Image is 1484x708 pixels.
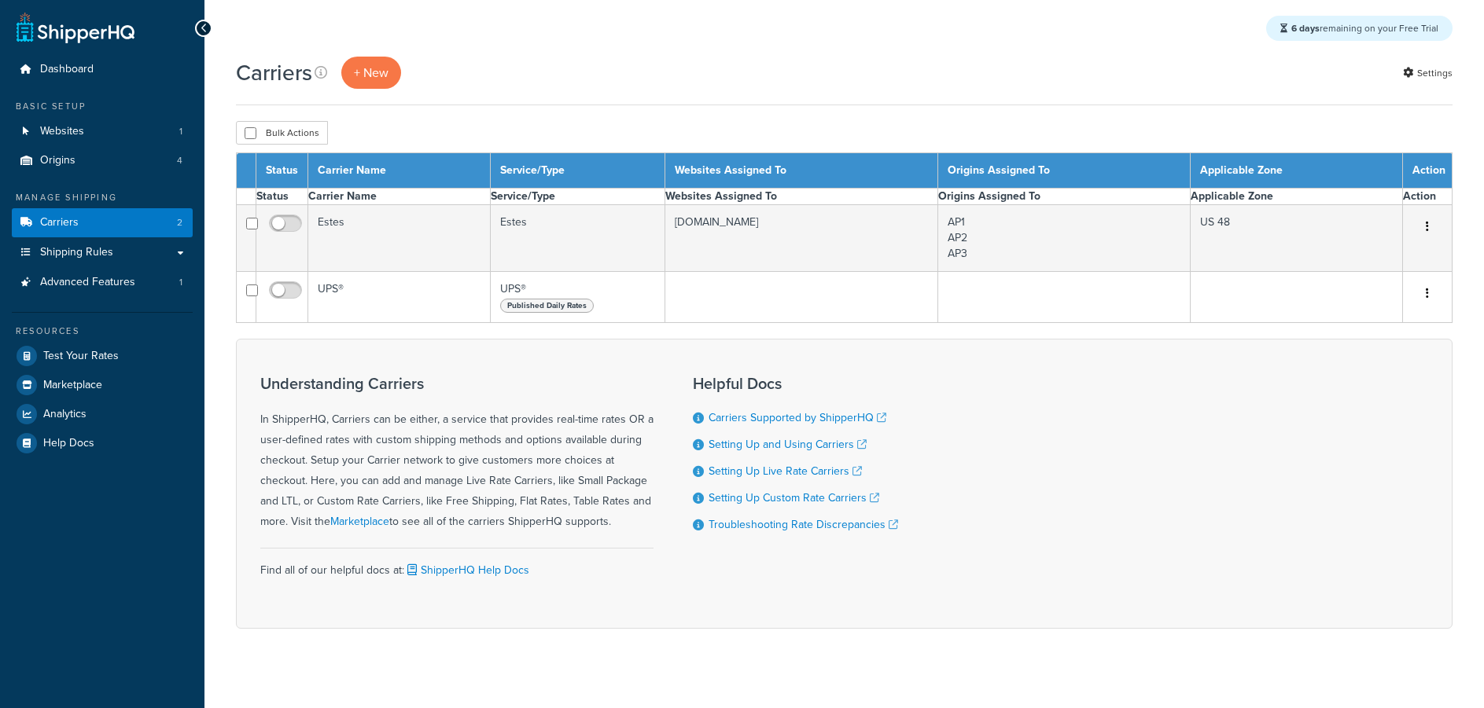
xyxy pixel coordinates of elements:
li: Origins [12,146,193,175]
span: 1 [179,276,182,289]
span: Marketplace [43,379,102,392]
th: Websites Assigned To [665,153,937,189]
li: Advanced Features [12,268,193,297]
th: Status [256,189,308,205]
span: 1 [179,125,182,138]
a: Shipping Rules [12,238,193,267]
span: Shipping Rules [40,246,113,259]
a: Setting Up Live Rate Carriers [709,463,862,479]
th: Applicable Zone [1191,189,1403,205]
th: Action [1403,153,1453,189]
a: + New [341,57,401,89]
h1: Carriers [236,57,312,88]
div: Find all of our helpful docs at: [260,548,654,581]
li: Carriers [12,208,193,237]
span: Carriers [40,216,79,229]
h3: Helpful Docs [693,375,898,392]
th: Websites Assigned To [665,189,937,205]
th: Action [1403,189,1453,205]
th: Carrier Name [308,153,491,189]
th: Carrier Name [308,189,491,205]
a: Advanced Features 1 [12,268,193,297]
td: Estes [491,205,665,272]
span: Dashboard [40,63,94,76]
a: Carriers 2 [12,208,193,237]
h3: Understanding Carriers [260,375,654,392]
td: AP1 AP2 AP3 [937,205,1191,272]
a: Troubleshooting Rate Discrepancies [709,516,898,533]
th: Applicable Zone [1191,153,1403,189]
a: Dashboard [12,55,193,84]
span: Published Daily Rates [500,299,594,313]
span: Test Your Rates [43,350,119,363]
a: Help Docs [12,429,193,457]
span: 2 [177,216,182,229]
a: Marketplace [12,371,193,399]
td: UPS® [491,272,665,323]
div: Basic Setup [12,100,193,113]
span: Websites [40,125,84,138]
a: ShipperHQ Help Docs [404,562,529,578]
th: Service/Type [491,189,665,205]
div: Resources [12,325,193,338]
th: Service/Type [491,153,665,189]
span: Analytics [43,408,87,421]
td: Estes [308,205,491,272]
td: [DOMAIN_NAME] [665,205,937,272]
a: Setting Up and Using Carriers [709,436,867,453]
th: Status [256,153,308,189]
span: Advanced Features [40,276,135,289]
span: Origins [40,154,75,167]
td: US 48 [1191,205,1403,272]
a: Carriers Supported by ShipperHQ [709,409,886,426]
th: Origins Assigned To [937,189,1191,205]
button: Bulk Actions [236,121,328,145]
div: remaining on your Free Trial [1266,16,1453,41]
div: In ShipperHQ, Carriers can be either, a service that provides real-time rates OR a user-defined r... [260,375,654,532]
div: Manage Shipping [12,191,193,204]
a: Marketplace [330,513,389,530]
td: UPS® [308,272,491,323]
a: Test Your Rates [12,342,193,370]
span: Help Docs [43,437,94,450]
a: Analytics [12,400,193,428]
a: Websites 1 [12,117,193,146]
a: Settings [1403,62,1453,84]
li: Websites [12,117,193,146]
span: 4 [177,154,182,167]
strong: 6 days [1291,21,1320,35]
a: ShipperHQ Home [17,12,134,43]
a: Setting Up Custom Rate Carriers [709,490,879,506]
a: Origins 4 [12,146,193,175]
th: Origins Assigned To [937,153,1191,189]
